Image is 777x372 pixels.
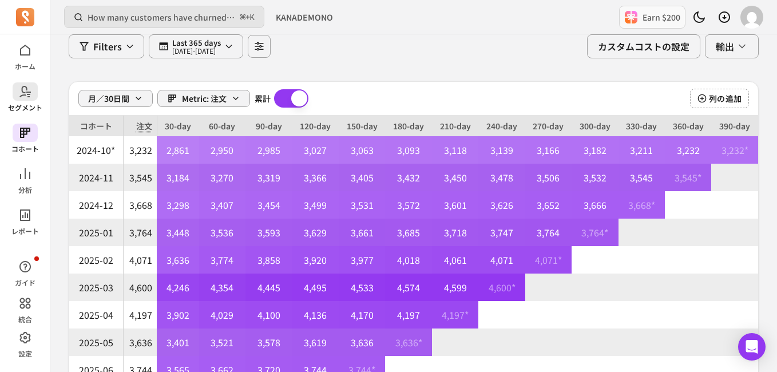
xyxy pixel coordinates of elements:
[572,219,618,246] p: 3,764 *
[124,274,157,301] p: 4,600
[740,6,763,29] img: avatar
[69,274,123,301] span: 2025-03
[199,274,245,301] p: 4,354
[172,38,221,48] p: Last 365 days
[69,219,123,246] span: 2025-01
[525,164,572,191] p: 3,506
[705,34,759,58] button: 輸出
[385,116,431,136] p: 180-day
[339,301,385,329] p: 4,170
[478,136,525,164] p: 3,139
[199,246,245,274] p: 3,774
[339,219,385,246] p: 3,661
[619,164,665,191] p: 3,545
[18,349,32,358] p: 設定
[69,329,123,356] span: 2025-05
[245,219,292,246] p: 3,593
[124,191,157,219] p: 3,668
[182,93,227,104] span: Metric: 注文
[18,185,32,195] p: 分析
[124,301,157,329] p: 4,197
[255,93,271,104] label: 累計
[69,116,123,136] p: コホート
[478,274,525,301] p: 4,600 *
[18,315,32,324] p: 統合
[525,219,572,246] p: 3,764
[292,274,339,301] p: 4,495
[711,116,758,136] p: 390-day
[619,6,685,29] button: Earn $200
[250,13,255,22] kbd: K
[432,219,478,246] p: 3,718
[8,103,42,112] p: セグメント
[688,6,711,29] button: Toggle dark mode
[385,301,431,329] p: 4,197
[339,274,385,301] p: 4,533
[716,39,734,53] span: 輸出
[245,191,292,219] p: 3,454
[525,246,572,274] p: 4,071 *
[15,62,35,71] p: ホーム
[15,278,35,287] p: ガイド
[478,116,525,136] p: 240-day
[665,164,711,191] p: 3,545 *
[339,191,385,219] p: 3,531
[199,329,245,356] p: 3,521
[69,246,123,274] span: 2025-02
[124,136,157,164] p: 3,232
[11,144,39,153] p: コホート
[432,274,478,301] p: 4,599
[199,136,245,164] p: 2,950
[157,90,250,107] button: Metric: 注文
[385,136,431,164] p: 3,093
[385,329,431,356] p: 3,636 *
[709,93,742,104] span: 列の追加
[643,11,680,23] p: Earn $200
[292,219,339,246] p: 3,629
[124,329,157,356] p: 3,636
[69,164,123,191] span: 2024-11
[478,219,525,246] p: 3,747
[157,191,199,219] p: 3,298
[292,116,339,136] p: 120-day
[690,89,749,108] button: 列の追加
[69,191,123,219] span: 2024-12
[339,246,385,274] p: 3,977
[245,246,292,274] p: 3,858
[172,48,221,54] p: [DATE] - [DATE]
[199,219,245,246] p: 3,536
[432,191,478,219] p: 3,601
[69,136,123,164] span: 2024-10*
[245,301,292,329] p: 4,100
[124,246,157,274] p: 4,071
[157,136,199,164] p: 2,861
[157,219,199,246] p: 3,448
[478,164,525,191] p: 3,478
[199,116,245,136] p: 60-day
[64,6,264,28] button: How many customers have churned in the period?⌘+K
[157,116,199,136] p: 30-day
[478,191,525,219] p: 3,626
[587,34,700,58] button: カスタムコストの設定
[88,11,236,23] p: How many customers have churned in the period?
[292,329,339,356] p: 3,619
[665,116,711,136] p: 360-day
[385,164,431,191] p: 3,432
[124,164,157,191] p: 3,545
[572,116,618,136] p: 300-day
[245,164,292,191] p: 3,319
[385,246,431,274] p: 4,018
[269,7,340,27] button: KANADEMONO
[124,219,157,246] p: 3,764
[525,116,572,136] p: 270-day
[572,136,618,164] p: 3,182
[157,274,199,301] p: 4,246
[339,136,385,164] p: 3,063
[339,329,385,356] p: 3,636
[432,301,478,329] p: 4,197 *
[385,219,431,246] p: 3,685
[276,11,333,23] span: KANADEMONO
[124,116,157,136] span: 注文
[245,116,292,136] p: 90-day
[11,227,39,236] p: レポート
